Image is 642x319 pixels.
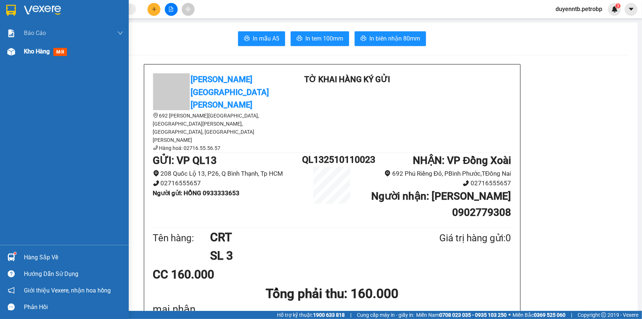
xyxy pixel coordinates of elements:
div: Phản hồi [24,302,123,313]
button: printerIn mẫu A5 [238,31,285,46]
div: mai nhận [153,304,511,315]
button: caret-down [625,3,638,16]
span: phone [463,180,469,186]
li: 02716555657 [362,178,511,188]
span: printer [244,35,250,42]
div: Giá trị hàng gửi: 0 [404,231,511,246]
span: Gửi: [6,7,18,15]
div: VP QL13 [6,6,52,15]
span: phone [153,180,159,186]
span: | [571,311,572,319]
span: environment [384,170,391,176]
div: Hướng dẫn sử dụng [24,269,123,280]
button: file-add [165,3,178,16]
span: In tem 100mm [305,34,343,43]
button: aim [182,3,195,16]
span: copyright [601,312,606,318]
button: plus [148,3,160,16]
img: logo-vxr [6,5,16,16]
span: Miền Nam [416,311,507,319]
span: printer [361,35,366,42]
li: 02716555657 [153,178,302,188]
span: Báo cáo [24,28,46,38]
span: aim [185,7,191,12]
strong: 0708 023 035 - 0935 103 250 [439,312,507,318]
span: Cung cấp máy in - giấy in: [357,311,414,319]
span: mới [53,48,67,56]
span: Kho hàng [24,48,50,55]
b: NHẬN : VP Đồng Xoài [413,154,511,166]
div: Hàng sắp về [24,252,123,263]
strong: 1900 633 818 [313,312,345,318]
b: [PERSON_NAME][GEOGRAPHIC_DATA][PERSON_NAME] [191,75,269,109]
span: ⚪️ [508,313,511,316]
button: printerIn tem 100mm [291,31,349,46]
span: plus [152,7,157,12]
h1: CRT [210,228,404,246]
h1: QL132510110023 [302,153,362,167]
img: warehouse-icon [7,253,15,261]
span: Nhận: [57,7,75,15]
span: environment [153,170,159,176]
img: icon-new-feature [611,6,618,13]
strong: 0369 525 060 [534,312,565,318]
sup: 3 [616,3,621,8]
li: 692 [PERSON_NAME][GEOGRAPHIC_DATA], [GEOGRAPHIC_DATA][PERSON_NAME], [GEOGRAPHIC_DATA], [GEOGRAPHI... [153,112,285,144]
b: TỜ KHAI HÀNG KÝ GỬI [304,75,390,84]
span: caret-down [628,6,635,13]
div: CC 160.000 [153,265,271,284]
span: 3 [617,3,619,8]
span: Giới thiệu Vexere, nhận hoa hồng [24,286,111,295]
b: GỬI : VP QL13 [153,154,217,166]
h1: Tổng phải thu: 160.000 [153,284,511,304]
span: Miền Bắc [512,311,565,319]
div: HỒNG [6,15,52,24]
span: duyenntb.petrobp [550,4,608,14]
b: Người gửi : HỒNG 0933333653 [153,189,240,197]
span: environment [153,113,158,118]
span: In biên nhận 80mm [369,34,420,43]
span: file-add [169,7,174,12]
div: Tên hàng: [153,231,210,246]
span: | [350,311,351,319]
h1: SL 3 [210,246,404,265]
div: VP Đồng Xoài [57,6,107,24]
span: notification [8,287,15,294]
sup: 1 [14,252,16,255]
span: question-circle [8,270,15,277]
span: Hỗ trợ kỹ thuật: [277,311,345,319]
span: down [117,30,123,36]
span: In mẫu A5 [253,34,279,43]
span: phone [153,145,158,150]
div: 160.000 [56,48,108,58]
div: MẠNH [57,24,107,33]
img: warehouse-icon [7,48,15,56]
span: printer [297,35,302,42]
span: CC : [56,49,67,57]
b: Người nhận : [PERSON_NAME] 0902779308 [371,190,511,218]
img: solution-icon [7,29,15,37]
li: 692 Phú Riềng Đỏ, PBình Phước,TĐồng Nai [362,169,511,179]
button: printerIn biên nhận 80mm [355,31,426,46]
li: Hàng hoá: 02716.55.56.57 [153,144,285,152]
li: 208 Quốc Lộ 13, P26, Q Bình Thạnh, Tp HCM [153,169,302,179]
span: message [8,304,15,311]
